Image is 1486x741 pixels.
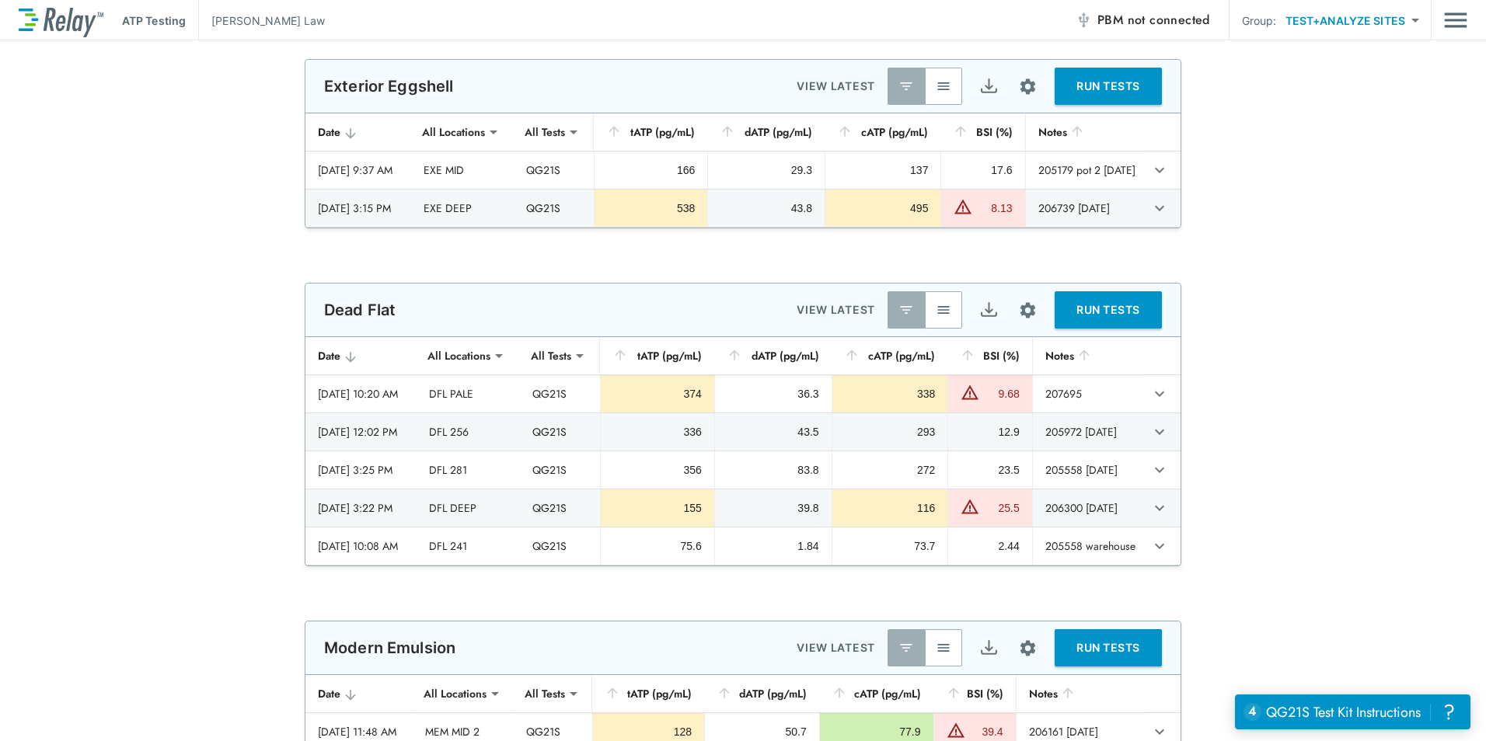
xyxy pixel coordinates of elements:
[613,386,702,402] div: 374
[832,684,921,703] div: cATP (pg/mL)
[727,424,819,440] div: 43.5
[983,500,1019,516] div: 25.5
[1055,68,1162,105] button: RUN TESTS
[1032,527,1144,565] td: 205558 warehouse
[960,346,1019,365] div: BSI (%)
[1032,375,1144,412] td: 207695
[717,684,807,703] div: dATP (pg/mL)
[979,638,999,658] img: Export Icon
[720,123,812,141] div: dATP (pg/mL)
[318,200,399,216] div: [DATE] 3:15 PM
[1025,151,1145,189] td: 205179 pot 2 [DATE]
[970,629,1007,666] button: Export
[1146,419,1173,445] button: expand row
[898,640,914,656] img: Latest
[417,340,501,371] div: All Locations
[979,301,999,320] img: Export Icon
[838,162,928,178] div: 137
[305,113,1181,228] table: sticky table
[845,462,936,478] div: 272
[1146,381,1173,407] button: expand row
[979,77,999,96] img: Export Icon
[305,337,417,375] th: Date
[417,451,520,489] td: DFL 281
[797,301,875,319] p: VIEW LATEST
[1007,66,1048,107] button: Site setup
[717,724,807,739] div: 50.7
[797,77,875,96] p: VIEW LATEST
[1242,12,1277,29] p: Group:
[411,117,496,148] div: All Locations
[411,190,515,227] td: EXE DEEP
[936,302,951,318] img: View All
[1032,451,1144,489] td: 205558 [DATE]
[1038,123,1132,141] div: Notes
[520,527,600,565] td: QG21S
[1146,495,1173,521] button: expand row
[417,413,520,451] td: DFL 256
[613,538,702,554] div: 75.6
[1055,629,1162,666] button: RUN TESTS
[606,123,695,141] div: tATP (pg/mL)
[607,200,695,216] div: 538
[1018,301,1038,320] img: Settings Icon
[318,162,399,178] div: [DATE] 9:37 AM
[970,291,1007,329] button: Export
[324,638,455,657] p: Modern Emulsion
[1055,291,1162,329] button: RUN TESTS
[613,424,702,440] div: 336
[318,386,404,402] div: [DATE] 10:20 AM
[605,724,692,739] div: 128
[845,500,936,516] div: 116
[970,68,1007,105] button: Export
[845,424,936,440] div: 293
[1235,694,1470,729] iframe: Resource center
[727,462,819,478] div: 83.8
[1097,9,1210,31] span: PBM
[305,337,1181,565] table: sticky table
[961,424,1019,440] div: 12.9
[612,346,702,365] div: tATP (pg/mL)
[727,500,819,516] div: 39.8
[19,4,103,37] img: LuminUltra Relay
[1029,684,1133,703] div: Notes
[413,678,497,709] div: All Locations
[976,200,1012,216] div: 8.13
[1018,77,1038,96] img: Settings Icon
[417,527,520,565] td: DFL 241
[727,538,819,554] div: 1.84
[318,500,404,516] div: [DATE] 3:22 PM
[211,12,325,29] p: [PERSON_NAME] Law
[514,190,594,227] td: QG21S
[983,386,1019,402] div: 9.68
[720,200,812,216] div: 43.8
[417,375,520,412] td: DFL PALE
[1444,5,1467,35] img: Drawer Icon
[514,117,576,148] div: All Tests
[898,302,914,318] img: Latest
[844,346,936,365] div: cATP (pg/mL)
[1018,638,1038,658] img: Settings Icon
[1146,457,1173,483] button: expand row
[514,678,576,709] div: All Tests
[1146,195,1173,221] button: expand row
[936,640,951,656] img: View All
[947,721,965,739] img: Warning
[961,383,979,402] img: Warning
[797,638,875,657] p: VIEW LATEST
[1045,346,1132,365] div: Notes
[961,538,1019,554] div: 2.44
[305,675,413,713] th: Date
[1032,489,1144,527] td: 206300 [DATE]
[520,451,600,489] td: QG21S
[898,78,914,94] img: Latest
[318,724,400,739] div: [DATE] 11:48 AM
[520,375,600,412] td: QG21S
[936,78,951,94] img: View All
[417,489,520,527] td: DFL DEEP
[961,462,1019,478] div: 23.5
[954,162,1012,178] div: 17.6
